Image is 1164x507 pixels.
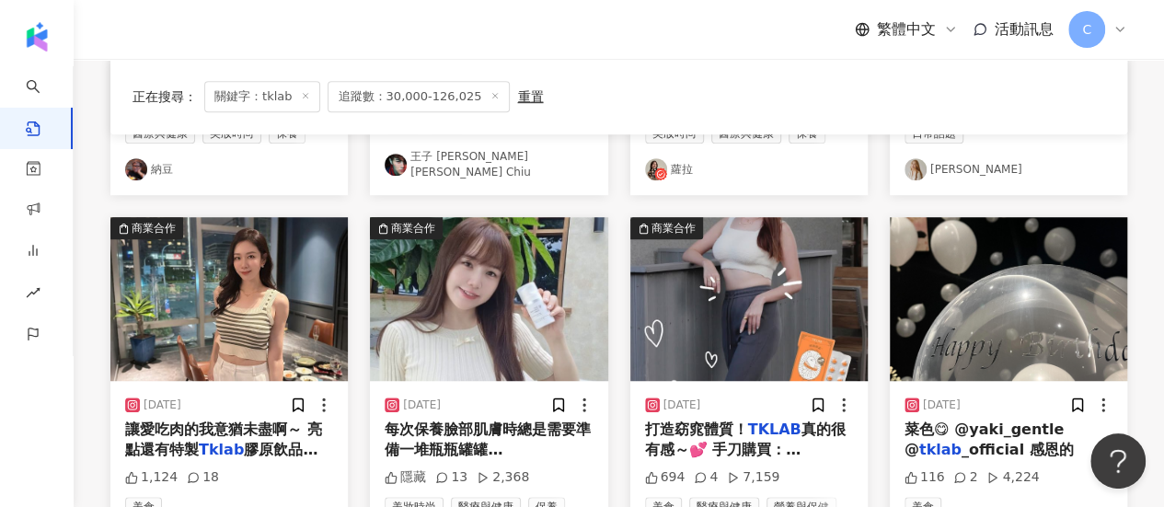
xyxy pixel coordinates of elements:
[435,468,467,487] div: 13
[645,468,686,487] div: 694
[26,274,40,316] span: rise
[385,154,407,176] img: KOL Avatar
[630,217,868,381] img: post-image
[1090,433,1146,489] iframe: Help Scout Beacon - Open
[22,22,52,52] img: logo icon
[663,398,701,413] div: [DATE]
[26,66,63,138] a: search
[328,81,510,112] span: 追蹤數：30,000-126,025
[110,217,348,381] button: 商業合作
[125,158,147,180] img: KOL Avatar
[204,81,320,112] span: 關鍵字：tklab
[1082,19,1091,40] span: C
[385,421,591,479] span: 每次保養臉部肌膚時總是需要準備一堆瓶瓶罐罐 #
[962,441,1074,458] span: _official 感恩的
[630,217,868,381] button: 商業合作
[517,89,543,104] div: 重置
[877,19,936,40] span: 繁體中文
[132,219,176,237] div: 商業合作
[890,217,1127,381] img: post-image
[370,217,607,381] img: post-image
[748,421,801,438] mark: TKLAB
[144,398,181,413] div: [DATE]
[385,149,593,180] a: KOL Avatar王子 [PERSON_NAME] [PERSON_NAME] Chiu
[385,468,426,487] div: 隱藏
[923,398,961,413] div: [DATE]
[905,468,945,487] div: 116
[905,158,1112,180] a: KOL Avatar[PERSON_NAME]
[645,158,667,180] img: KOL Avatar
[919,441,962,458] mark: tklab
[403,398,441,413] div: [DATE]
[727,468,779,487] div: 7,159
[986,468,1039,487] div: 4,224
[110,217,348,381] img: post-image
[905,421,1064,458] span: 菜色😋 @yaki_gentle @
[391,219,435,237] div: 商業合作
[645,421,748,438] span: 打造窈窕體質！
[125,421,322,458] span: 讓愛吃肉的我意猶未盡啊～ 亮點還有特製
[133,89,197,104] span: 正在搜尋 ：
[694,468,718,487] div: 4
[953,468,977,487] div: 2
[125,158,333,180] a: KOL Avatar納豆
[199,441,244,458] mark: Tklab
[645,158,853,180] a: KOL Avatar蘿拉
[477,468,529,487] div: 2,368
[370,217,607,381] button: 商業合作
[651,219,696,237] div: 商業合作
[995,20,1054,38] span: 活動訊息
[187,468,219,487] div: 18
[905,158,927,180] img: KOL Avatar
[645,421,846,479] span: 真的很有感～💕 手刀購買：https://
[125,468,178,487] div: 1,124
